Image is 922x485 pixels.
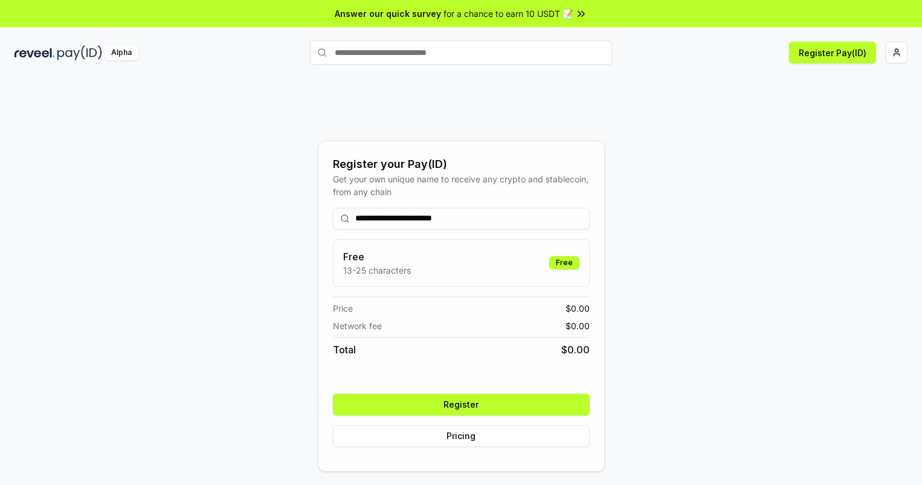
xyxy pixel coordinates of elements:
[333,320,382,332] span: Network fee
[335,7,441,20] span: Answer our quick survey
[333,394,590,416] button: Register
[549,256,579,269] div: Free
[333,425,590,447] button: Pricing
[566,320,590,332] span: $ 0.00
[333,302,353,315] span: Price
[343,249,411,264] h3: Free
[105,45,138,60] div: Alpha
[333,342,356,357] span: Total
[443,7,573,20] span: for a chance to earn 10 USDT 📝
[789,42,876,63] button: Register Pay(ID)
[15,45,55,60] img: reveel_dark
[566,302,590,315] span: $ 0.00
[561,342,590,357] span: $ 0.00
[333,173,590,198] div: Get your own unique name to receive any crypto and stablecoin, from any chain
[343,264,411,277] p: 13-25 characters
[57,45,102,60] img: pay_id
[333,156,590,173] div: Register your Pay(ID)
